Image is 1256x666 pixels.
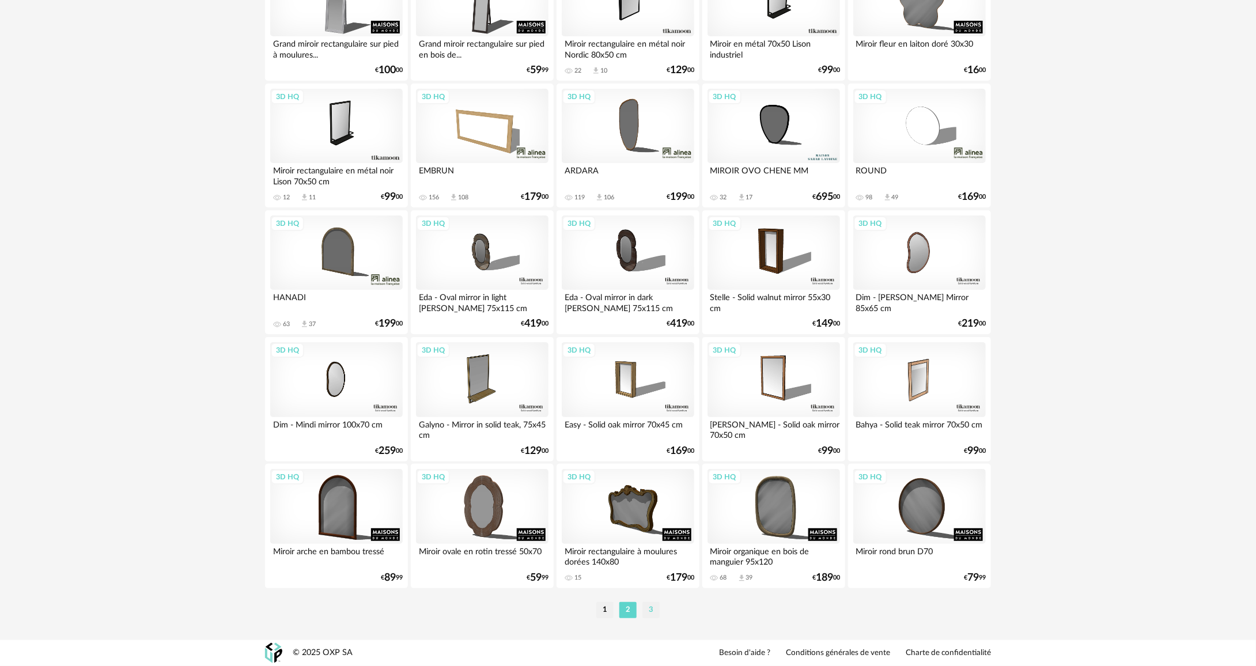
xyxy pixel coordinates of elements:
li: 3 [642,602,660,618]
span: 59 [530,66,542,74]
div: [PERSON_NAME] - Solid oak mirror 70x50 cm [708,417,840,440]
div: 3D HQ [562,89,596,104]
div: 3D HQ [562,470,596,485]
a: 3D HQ Miroir ovale en rotin tressé 50x70 €5999 [411,464,554,588]
div: ARDARA [562,163,694,186]
span: 129 [670,66,687,74]
div: 108 [458,194,468,202]
div: € 00 [964,447,986,455]
div: 3D HQ [854,89,887,104]
span: 100 [379,66,396,74]
div: 49 [892,194,899,202]
div: € 00 [521,447,548,455]
div: € 99 [964,574,986,582]
div: € 00 [818,66,840,74]
div: Miroir rectangulaire en métal noir Lison 70x50 cm [270,163,403,186]
div: 3D HQ [708,89,742,104]
a: 3D HQ Easy - Solid oak mirror 70x45 cm €16900 [557,337,699,461]
div: 63 [283,320,290,328]
div: 17 [746,194,753,202]
a: Conditions générales de vente [786,648,890,659]
div: € 00 [812,193,840,201]
div: 3D HQ [854,470,887,485]
div: 3D HQ [271,470,304,485]
span: Download icon [737,193,746,202]
div: € 00 [375,66,403,74]
div: 3D HQ [562,216,596,231]
span: 16 [967,66,979,74]
div: € 00 [521,193,548,201]
div: € 00 [667,66,694,74]
li: 2 [619,602,637,618]
div: € 99 [527,66,548,74]
div: 10 [600,67,607,75]
div: Eda - Oval mirror in light [PERSON_NAME] 75x115 cm [416,290,548,313]
div: Dim - [PERSON_NAME] Mirror 85x65 cm [853,290,986,313]
span: Download icon [449,193,458,202]
span: 79 [967,574,979,582]
div: € 99 [381,574,403,582]
div: 12 [283,194,290,202]
div: € 00 [667,193,694,201]
div: Miroir ovale en rotin tressé 50x70 [416,544,548,567]
div: 3D HQ [562,343,596,358]
span: 419 [524,320,542,328]
a: Besoin d'aide ? [719,648,770,659]
div: Stelle - Solid walnut mirror 55x30 cm [708,290,840,313]
a: 3D HQ Dim - [PERSON_NAME] Mirror 85x65 cm €21900 [848,210,991,335]
div: Miroir rond brun D70 [853,544,986,567]
div: 68 [720,574,727,582]
div: 15 [574,574,581,582]
div: € 00 [958,320,986,328]
span: 199 [670,193,687,201]
div: Miroir rectangulaire en métal noir Nordic 80x50 cm [562,36,694,59]
div: EMBRUN [416,163,548,186]
a: 3D HQ HANADI 63 Download icon 37 €19900 [265,210,408,335]
div: € 00 [667,320,694,328]
span: Download icon [300,320,309,328]
div: € 00 [381,193,403,201]
div: Bahya - Solid teak mirror 70x50 cm [853,417,986,440]
span: 259 [379,447,396,455]
span: Download icon [592,66,600,75]
div: 3D HQ [271,343,304,358]
div: Eda - Oval mirror in dark [PERSON_NAME] 75x115 cm [562,290,694,313]
div: € 99 [527,574,548,582]
div: MIROIR OVO CHENE MM [708,163,840,186]
div: € 00 [375,320,403,328]
a: Charte de confidentialité [906,648,991,659]
div: Miroir en métal 70x50 Lison industriel [708,36,840,59]
div: 3D HQ [854,343,887,358]
div: HANADI [270,290,403,313]
div: 3D HQ [417,216,450,231]
span: 199 [379,320,396,328]
div: 22 [574,67,581,75]
li: 1 [596,602,614,618]
span: 419 [670,320,687,328]
span: 89 [384,574,396,582]
div: € 00 [812,574,840,582]
div: © 2025 OXP SA [293,648,353,659]
div: 39 [746,574,753,582]
span: 179 [524,193,542,201]
div: Dim - Mindi mirror 100x70 cm [270,417,403,440]
a: 3D HQ Galyno - Mirror in solid teak, 75x45 cm €12900 [411,337,554,461]
span: 695 [816,193,833,201]
a: 3D HQ Dim - Mindi mirror 100x70 cm €25900 [265,337,408,461]
div: 119 [574,194,585,202]
a: 3D HQ Miroir arche en bambou tressé €8999 [265,464,408,588]
a: 3D HQ Bahya - Solid teak mirror 70x50 cm €9900 [848,337,991,461]
div: 98 [866,194,873,202]
a: 3D HQ Stelle - Solid walnut mirror 55x30 cm €14900 [702,210,845,335]
div: 3D HQ [271,216,304,231]
div: Galyno - Mirror in solid teak, 75x45 cm [416,417,548,440]
div: € 00 [521,320,548,328]
div: 11 [309,194,316,202]
div: 156 [429,194,439,202]
a: 3D HQ Eda - Oval mirror in dark [PERSON_NAME] 75x115 cm €41900 [557,210,699,335]
span: 99 [967,447,979,455]
div: Grand miroir rectangulaire sur pied en bois de... [416,36,548,59]
div: 3D HQ [708,343,742,358]
a: 3D HQ Miroir organique en bois de manguier 95x120 68 Download icon 39 €18900 [702,464,845,588]
a: 3D HQ ROUND 98 Download icon 49 €16900 [848,84,991,208]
